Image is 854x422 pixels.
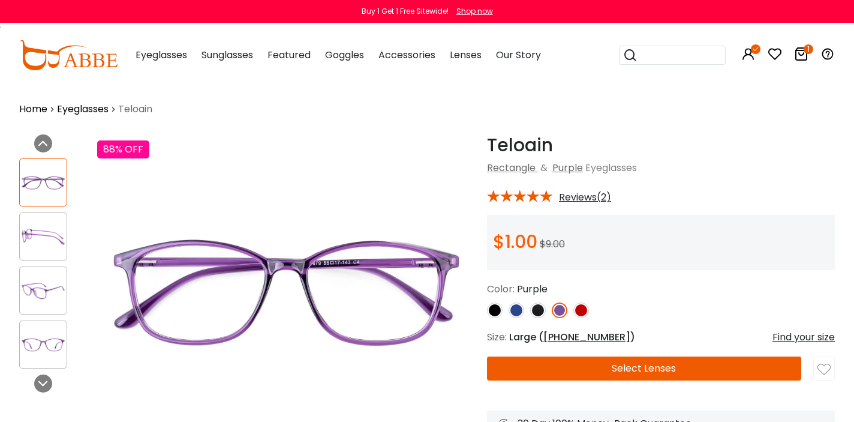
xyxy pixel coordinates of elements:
[794,49,808,63] a: 1
[509,330,635,344] span: Large ( )
[57,102,109,116] a: Eyeglasses
[559,192,611,203] span: Reviews(2)
[378,48,435,62] span: Accessories
[540,237,565,251] span: $9.00
[517,282,548,296] span: Purple
[487,357,801,381] button: Select Lenses
[585,161,637,175] span: Eyeglasses
[136,48,187,62] span: Eyeglasses
[456,6,493,17] div: Shop now
[450,48,482,62] span: Lenses
[804,44,813,54] i: 1
[118,102,152,116] span: Teloain
[552,161,583,175] a: Purple
[772,330,835,345] div: Find your size
[543,330,630,344] span: [PHONE_NUMBER]
[450,6,493,16] a: Shop now
[325,48,364,62] span: Goggles
[496,48,541,62] span: Our Story
[538,161,550,175] span: &
[20,171,67,194] img: Teloain Purple TR Eyeglasses , UniversalBridgeFit , Lightweight Frames from ABBE Glasses
[202,48,253,62] span: Sunglasses
[487,134,835,156] h1: Teloain
[493,229,537,255] span: $1.00
[362,6,449,17] div: Buy 1 Get 1 Free Sitewide!
[817,363,831,376] img: like
[19,102,47,116] a: Home
[20,225,67,249] img: Teloain Purple TR Eyeglasses , UniversalBridgeFit , Lightweight Frames from ABBE Glasses
[20,333,67,357] img: Teloain Purple TR Eyeglasses , UniversalBridgeFit , Lightweight Frames from ABBE Glasses
[19,40,118,70] img: abbeglasses.com
[20,279,67,303] img: Teloain Purple TR Eyeglasses , UniversalBridgeFit , Lightweight Frames from ABBE Glasses
[97,140,149,158] div: 88% OFF
[487,330,507,344] span: Size:
[267,48,311,62] span: Featured
[487,282,515,296] span: Color:
[487,161,536,175] a: Rectangle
